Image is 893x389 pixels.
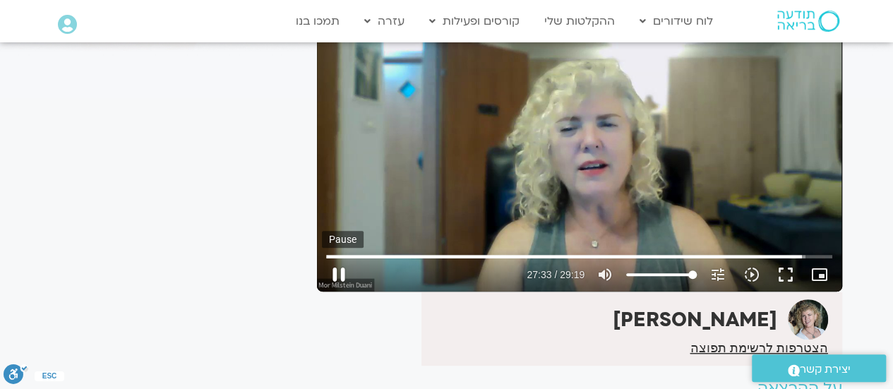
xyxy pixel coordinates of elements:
[788,299,828,340] img: מור דואני
[633,8,720,35] a: לוח שידורים
[690,342,827,354] a: הצטרפות לרשימת תפוצה
[777,11,839,32] img: תודעה בריאה
[800,360,851,379] span: יצירת קשר
[289,8,347,35] a: תמכו בנו
[537,8,622,35] a: ההקלטות שלי
[613,306,777,333] strong: [PERSON_NAME]
[422,8,527,35] a: קורסים ופעילות
[752,354,886,382] a: יצירת קשר
[357,8,412,35] a: עזרה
